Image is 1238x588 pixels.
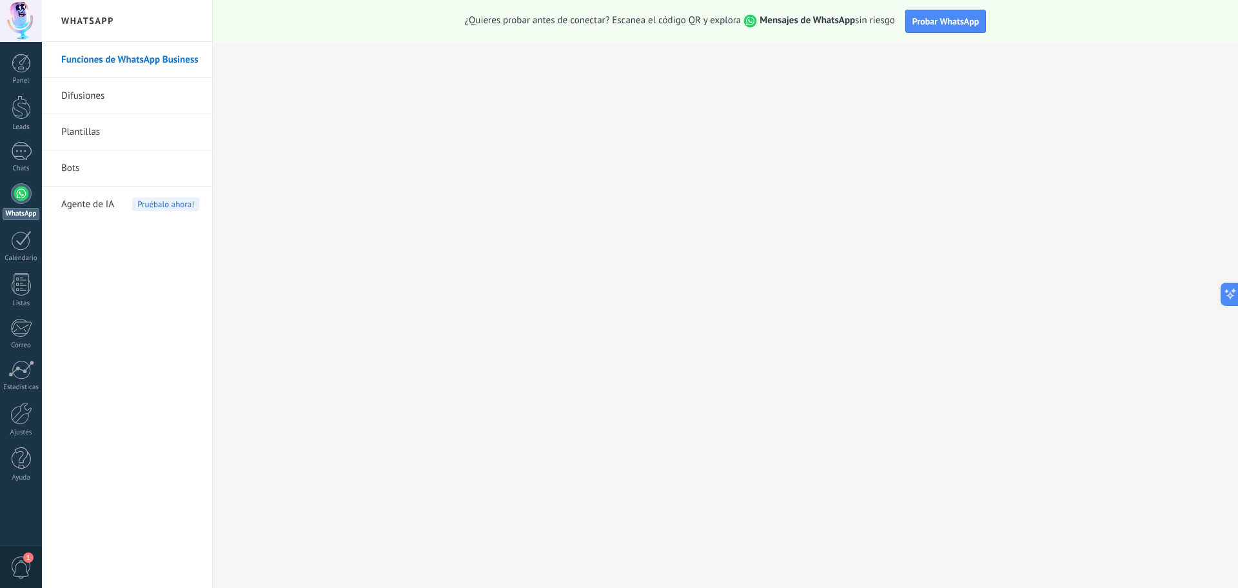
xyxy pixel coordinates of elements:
[61,114,199,150] a: Plantillas
[42,78,212,114] li: Difusiones
[42,42,212,78] li: Funciones de WhatsApp Business
[61,187,114,223] span: Agente de IA
[42,114,212,150] li: Plantillas
[3,383,40,392] div: Estadísticas
[61,78,199,114] a: Difusiones
[760,14,855,26] strong: Mensajes de WhatsApp
[3,123,40,132] div: Leads
[42,187,212,222] li: Agente de IA
[61,150,199,187] a: Bots
[132,198,199,211] span: Pruébalo ahora!
[42,150,212,187] li: Bots
[61,42,199,78] a: Funciones de WhatsApp Business
[465,14,895,28] span: ¿Quieres probar antes de conectar? Escanea el código QR y explora sin riesgo
[912,15,979,27] span: Probar WhatsApp
[3,254,40,263] div: Calendario
[3,208,39,220] div: WhatsApp
[61,187,199,223] a: Agente de IAPruébalo ahora!
[3,77,40,85] div: Panel
[3,299,40,308] div: Listas
[23,553,34,563] span: 1
[3,429,40,437] div: Ajustes
[905,10,987,33] button: Probar WhatsApp
[3,474,40,482] div: Ayuda
[3,341,40,350] div: Correo
[3,165,40,173] div: Chats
